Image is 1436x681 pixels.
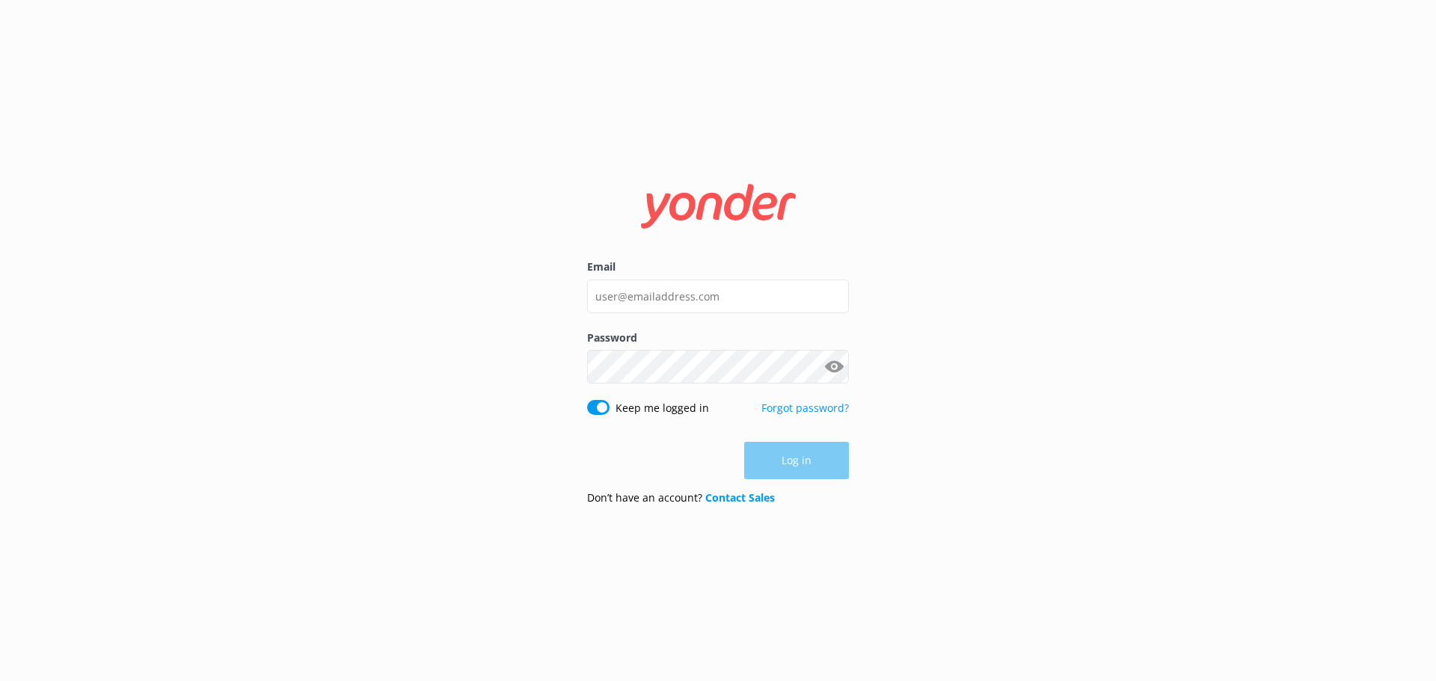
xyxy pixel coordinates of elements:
[819,352,849,382] button: Show password
[616,400,709,416] label: Keep me logged in
[705,490,775,505] a: Contact Sales
[587,330,849,346] label: Password
[587,280,849,313] input: user@emailaddress.com
[761,401,849,415] a: Forgot password?
[587,259,849,275] label: Email
[587,490,775,506] p: Don’t have an account?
